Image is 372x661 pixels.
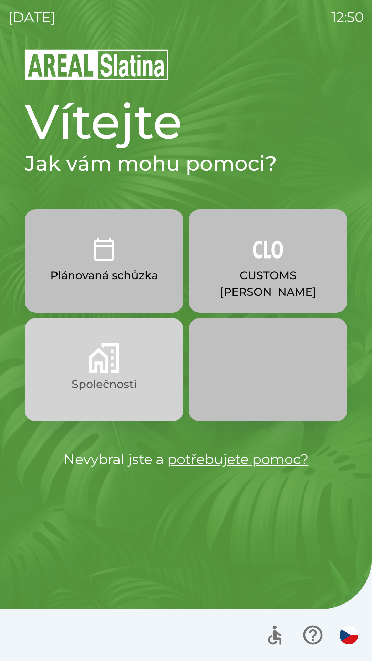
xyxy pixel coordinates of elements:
[253,234,283,264] img: 889875ac-0dea-4846-af73-0927569c3e97.png
[25,48,347,81] img: Logo
[189,209,347,313] button: CUSTOMS [PERSON_NAME]
[205,267,331,300] p: CUSTOMS [PERSON_NAME]
[50,267,158,284] p: Plánovaná schůzka
[331,7,364,28] p: 12:50
[25,151,347,176] h2: Jak vám mohu pomoci?
[72,376,137,392] p: Společnosti
[25,92,347,151] h1: Vítejte
[89,234,119,264] img: 0ea463ad-1074-4378-bee6-aa7a2f5b9440.png
[167,451,309,468] a: potřebujete pomoc?
[25,449,347,470] p: Nevybral jste a
[340,626,358,644] img: cs flag
[89,343,119,373] img: 58b4041c-2a13-40f9-aad2-b58ace873f8c.png
[25,209,183,313] button: Plánovaná schůzka
[25,318,183,421] button: Společnosti
[8,7,55,28] p: [DATE]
